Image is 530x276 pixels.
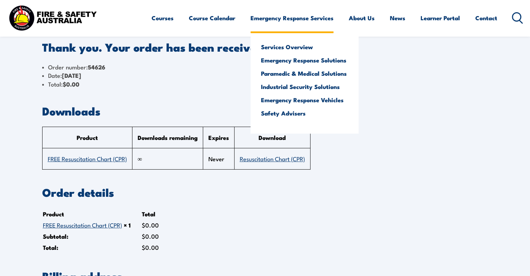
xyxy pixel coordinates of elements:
td: ∞ [132,148,203,170]
th: Product [43,209,141,219]
a: Courses [152,9,174,27]
a: Course Calendar [189,9,235,27]
h2: Order details [42,187,488,197]
th: Subtotal: [43,231,141,241]
a: Services Overview [261,44,348,50]
span: Download [259,133,286,142]
a: Contact [475,9,497,27]
li: Order number: [42,63,488,71]
span: Product [77,133,98,142]
a: FREE Resuscitation Chart (CPR) [48,154,127,163]
a: Resuscitation Chart (CPR) [240,154,305,163]
a: Emergency Response Vehicles [261,97,348,103]
th: Total: [43,242,141,253]
a: Industrial Security Solutions [261,83,348,90]
li: Total: [42,80,488,88]
span: Downloads remaining [138,133,198,142]
strong: 54626 [88,62,105,72]
a: Safety Advisers [261,110,348,116]
h2: Downloads [42,106,488,115]
a: Paramedic & Medical Solutions [261,70,348,76]
a: About Us [349,9,375,27]
span: 0.00 [142,232,159,240]
a: Emergency Response Solutions [261,57,348,63]
span: $ [142,221,145,229]
span: Expires [208,133,229,142]
strong: [DATE] [62,71,81,80]
a: News [390,9,405,27]
span: 0.00 [142,243,159,252]
a: FREE Resuscitation Chart (CPR) [43,221,122,229]
span: $ [142,243,145,252]
a: Learner Portal [421,9,460,27]
p: Thank you. Your order has been received. [42,42,488,52]
span: $ [63,80,66,89]
bdi: 0.00 [142,221,159,229]
li: Date: [42,71,488,80]
span: $ [142,232,145,240]
bdi: 0.00 [63,80,79,89]
strong: × 1 [124,221,131,230]
td: Never [203,148,234,170]
a: Emergency Response Services [251,9,333,27]
th: Total [142,209,169,219]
